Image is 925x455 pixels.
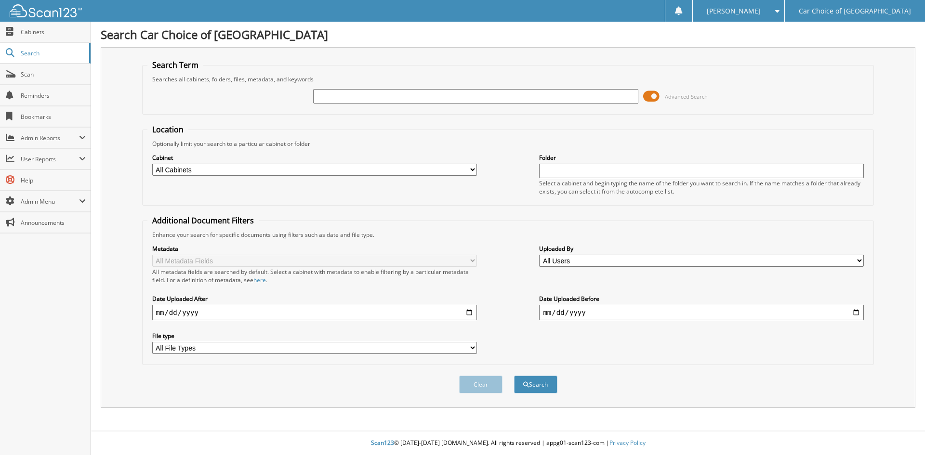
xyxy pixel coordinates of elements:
div: © [DATE]-[DATE] [DOMAIN_NAME]. All rights reserved | appg01-scan123-com | [91,431,925,455]
label: Folder [539,154,864,162]
span: [PERSON_NAME] [707,8,761,14]
iframe: Chat Widget [877,409,925,455]
span: Announcements [21,219,86,227]
label: Date Uploaded After [152,295,477,303]
span: Scan123 [371,439,394,447]
a: here [253,276,266,284]
span: Reminders [21,91,86,100]
legend: Additional Document Filters [147,215,259,226]
button: Search [514,376,557,393]
span: Cabinets [21,28,86,36]
span: Search [21,49,84,57]
label: Uploaded By [539,245,864,253]
span: Admin Menu [21,197,79,206]
a: Privacy Policy [609,439,646,447]
span: Bookmarks [21,113,86,121]
div: Searches all cabinets, folders, files, metadata, and keywords [147,75,869,83]
h1: Search Car Choice of [GEOGRAPHIC_DATA] [101,26,915,42]
button: Clear [459,376,502,393]
span: Help [21,176,86,184]
span: Advanced Search [665,93,708,100]
img: scan123-logo-white.svg [10,4,82,17]
legend: Location [147,124,188,135]
label: Cabinet [152,154,477,162]
label: File type [152,332,477,340]
label: Metadata [152,245,477,253]
div: All metadata fields are searched by default. Select a cabinet with metadata to enable filtering b... [152,268,477,284]
div: Enhance your search for specific documents using filters such as date and file type. [147,231,869,239]
div: Optionally limit your search to a particular cabinet or folder [147,140,869,148]
div: Select a cabinet and begin typing the name of the folder you want to search in. If the name match... [539,179,864,195]
legend: Search Term [147,60,203,70]
span: User Reports [21,155,79,163]
input: start [152,305,477,320]
span: Car Choice of [GEOGRAPHIC_DATA] [799,8,911,14]
label: Date Uploaded Before [539,295,864,303]
input: end [539,305,864,320]
span: Scan [21,70,86,78]
span: Admin Reports [21,134,79,142]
